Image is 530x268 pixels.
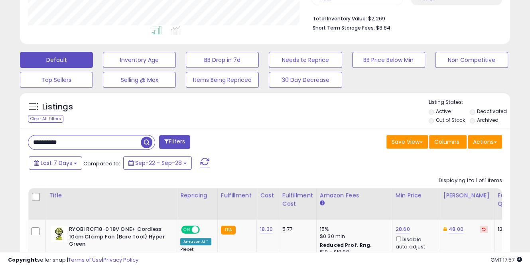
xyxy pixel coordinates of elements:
[180,238,211,245] div: Amazon AI *
[386,135,428,149] button: Save View
[28,115,63,123] div: Clear All Filters
[68,256,102,264] a: Terms of Use
[42,101,73,113] h5: Listings
[199,226,211,233] span: OFF
[135,159,182,167] span: Sep-22 - Sep-28
[260,191,276,200] div: Cost
[180,191,214,200] div: Repricing
[320,242,372,248] b: Reduced Prof. Rng.
[396,235,434,258] div: Disable auto adjust min
[429,99,510,106] p: Listing States:
[498,226,522,233] div: 122
[449,225,463,233] a: 48.00
[20,52,93,68] button: Default
[51,226,67,242] img: 41f4bM-n28L._SL40_.jpg
[376,24,390,32] span: $8.84
[221,226,236,234] small: FBA
[436,108,451,115] label: Active
[103,72,176,88] button: Selling @ Max
[477,108,507,115] label: Deactivated
[41,159,72,167] span: Last 7 Days
[159,135,190,149] button: Filters
[443,191,491,200] div: [PERSON_NAME]
[320,191,389,200] div: Amazon Fees
[396,191,437,200] div: Min Price
[29,156,82,170] button: Last 7 Days
[468,135,502,149] button: Actions
[396,225,410,233] a: 28.60
[123,156,192,170] button: Sep-22 - Sep-28
[69,226,166,250] b: RYOBI RCF18-0 18V ONE+ Cordless 10cm Clamp Fan (Bare Tool) Hyper Green
[477,117,498,123] label: Archived
[103,52,176,68] button: Inventory Age
[320,233,386,240] div: $0.30 min
[498,191,525,208] div: Fulfillable Quantity
[282,226,310,233] div: 5.77
[439,177,502,185] div: Displaying 1 to 1 of 1 items
[320,226,386,233] div: 15%
[20,72,93,88] button: Top Sellers
[260,225,273,233] a: 18.30
[8,256,138,264] div: seller snap | |
[313,15,367,22] b: Total Inventory Value:
[436,117,465,123] label: Out of Stock
[313,24,375,31] b: Short Term Storage Fees:
[269,52,342,68] button: Needs to Reprice
[429,135,467,149] button: Columns
[320,200,325,207] small: Amazon Fees.
[49,191,173,200] div: Title
[186,72,259,88] button: Items Being Repriced
[83,160,120,167] span: Compared to:
[186,52,259,68] button: BB Drop in 7d
[103,256,138,264] a: Privacy Policy
[8,256,37,264] strong: Copyright
[269,72,342,88] button: 30 Day Decrease
[182,226,192,233] span: ON
[352,52,425,68] button: BB Price Below Min
[221,191,253,200] div: Fulfillment
[313,13,496,23] li: $2,269
[491,256,522,264] span: 2025-10-6 17:57 GMT
[434,138,459,146] span: Columns
[282,191,313,208] div: Fulfillment Cost
[435,52,508,68] button: Non Competitive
